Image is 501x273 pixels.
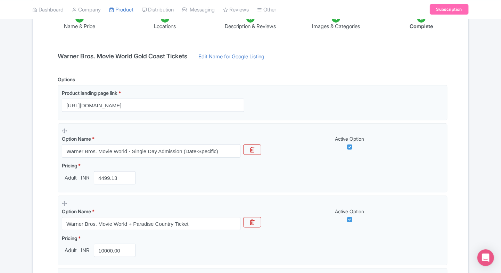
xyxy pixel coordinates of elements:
span: Adult [62,174,80,182]
li: Name & Price [37,14,122,31]
input: 0.00 [94,244,135,257]
span: INR [80,247,91,255]
span: INR [80,174,91,182]
li: Description & Reviews [208,14,293,31]
span: Pricing [62,163,77,168]
span: Pricing [62,235,77,241]
li: Images & Categories [293,14,379,31]
input: Option Name [62,144,240,158]
span: Active Option [335,136,364,142]
a: Subscription [430,4,469,15]
span: Product landing page link [62,90,117,96]
input: Product landing page link [62,99,244,112]
span: Option Name [62,208,91,214]
div: Options [58,76,75,83]
span: Active Option [335,208,364,214]
input: Option Name [62,217,240,230]
span: Adult [62,247,80,255]
input: 0.00 [94,171,135,184]
li: Locations [122,14,208,31]
span: Option Name [62,136,91,142]
div: Open Intercom Messenger [477,249,494,266]
li: Complete [379,14,464,31]
a: Edit Name for Google Listing [191,53,271,64]
h4: Warner Bros. Movie World Gold Coast Tickets [54,53,191,60]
